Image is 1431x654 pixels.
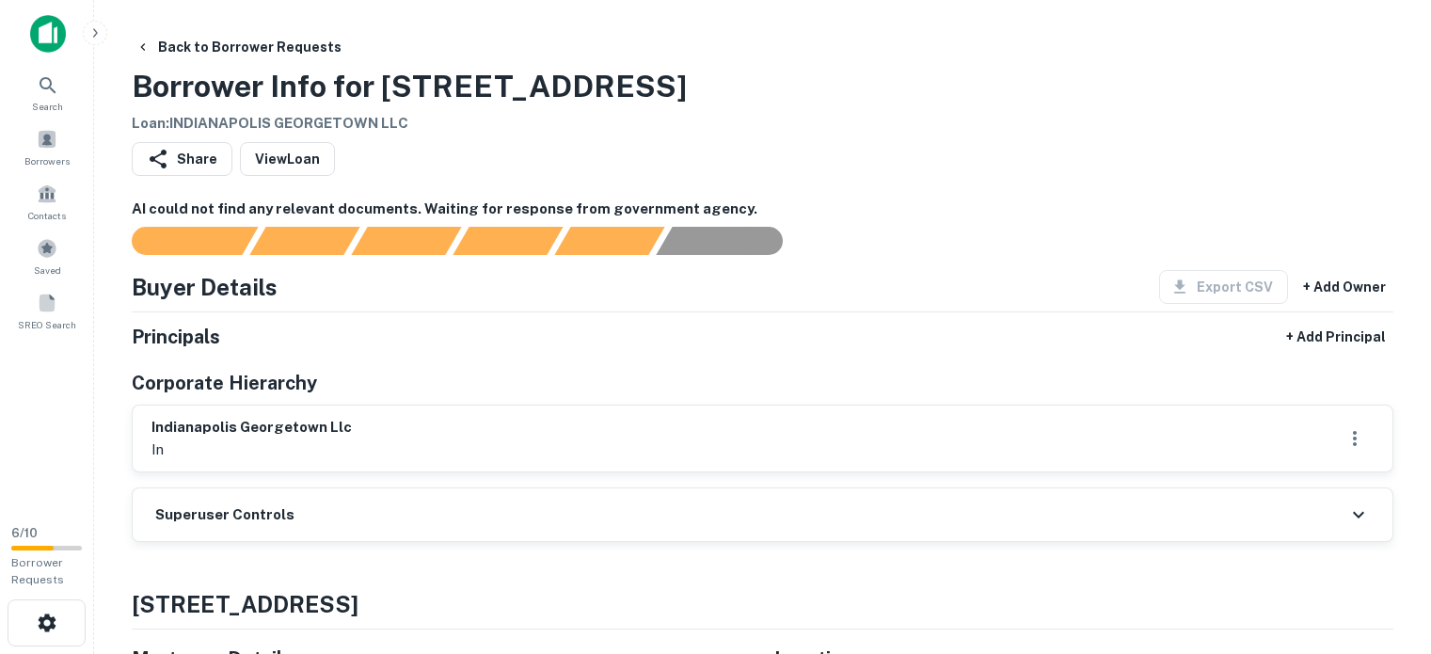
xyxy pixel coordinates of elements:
[657,227,805,255] div: AI fulfillment process complete.
[151,439,352,461] p: in
[554,227,664,255] div: Principals found, still searching for contact information. This may take time...
[6,231,88,281] a: Saved
[132,270,278,304] h4: Buyer Details
[151,417,352,439] h6: indianapolis georgetown llc
[132,113,687,135] h6: Loan : INDIANAPOLIS GEORGETOWN LLC
[6,176,88,227] a: Contacts
[6,67,88,118] a: Search
[351,227,461,255] div: Documents found, AI parsing details...
[132,323,220,351] h5: Principals
[34,263,61,278] span: Saved
[249,227,359,255] div: Your request is received and processing...
[132,142,232,176] button: Share
[132,64,687,109] h3: Borrower Info for [STREET_ADDRESS]
[1337,503,1431,594] iframe: Chat Widget
[11,526,38,540] span: 6 / 10
[240,142,335,176] a: ViewLoan
[28,208,66,223] span: Contacts
[18,317,76,332] span: SREO Search
[132,587,1393,621] h4: [STREET_ADDRESS]
[453,227,563,255] div: Principals found, AI now looking for contact information...
[109,227,250,255] div: Sending borrower request to AI...
[128,30,349,64] button: Back to Borrower Requests
[32,99,63,114] span: Search
[132,369,317,397] h5: Corporate Hierarchy
[155,504,294,526] h6: Superuser Controls
[6,285,88,336] a: SREO Search
[24,153,70,168] span: Borrowers
[1296,270,1393,304] button: + Add Owner
[1279,320,1393,354] button: + Add Principal
[132,199,1393,220] h6: AI could not find any relevant documents. Waiting for response from government agency.
[11,556,64,586] span: Borrower Requests
[30,15,66,53] img: capitalize-icon.png
[6,121,88,172] a: Borrowers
